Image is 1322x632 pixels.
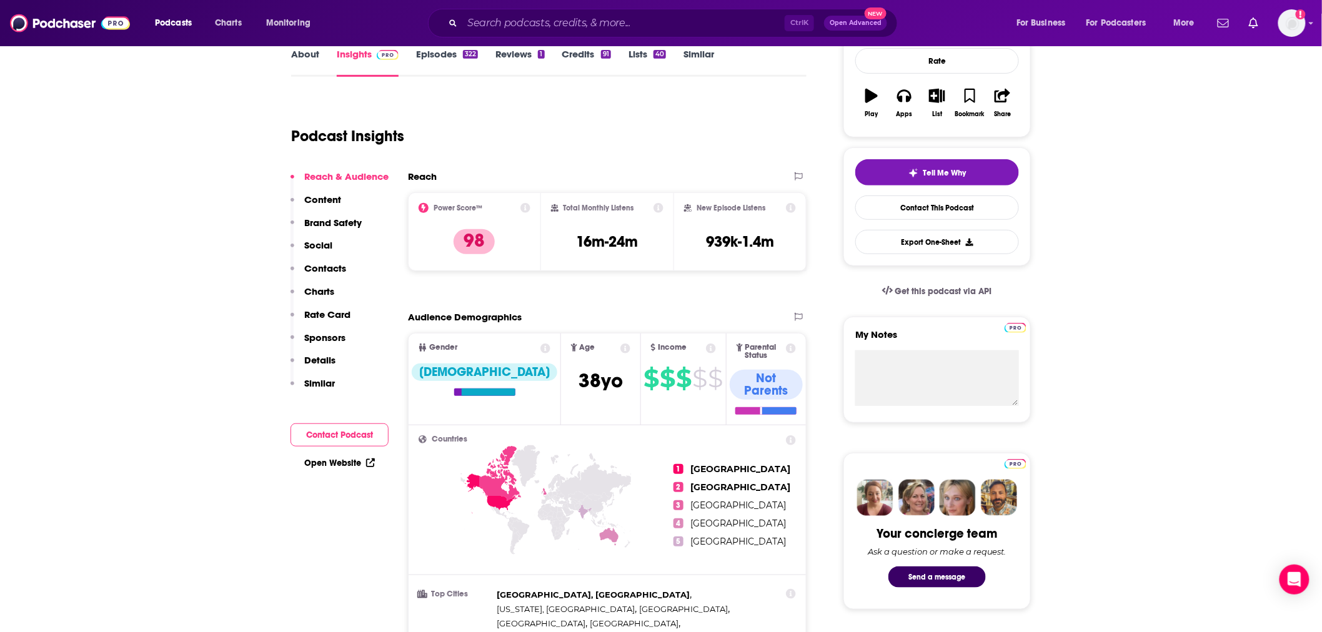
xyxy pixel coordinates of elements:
[1005,457,1026,469] a: Pro website
[745,343,784,360] span: Parental Status
[304,309,350,320] p: Rate Card
[304,217,362,229] p: Brand Safety
[865,111,878,118] div: Play
[291,217,362,240] button: Brand Safety
[1173,14,1195,32] span: More
[266,14,311,32] span: Monitoring
[658,343,687,352] span: Income
[877,526,998,541] div: Your concierge team
[706,232,774,251] h3: 939k-1.4m
[440,9,910,37] div: Search podcasts, credits, & more...
[454,229,495,254] p: 98
[932,111,942,118] div: List
[291,170,389,194] button: Reach & Audience
[497,590,690,600] span: [GEOGRAPHIC_DATA], [GEOGRAPHIC_DATA]
[304,377,335,389] p: Similar
[673,464,683,474] span: 1
[855,230,1019,254] button: Export One-Sheet
[987,81,1019,126] button: Share
[660,368,675,388] span: $
[923,168,967,178] span: Tell Me Why
[855,81,888,126] button: Play
[888,81,920,126] button: Apps
[497,588,692,602] span: ,
[691,536,787,547] span: [GEOGRAPHIC_DATA]
[291,332,345,355] button: Sponsors
[408,311,522,323] h2: Audience Demographics
[304,170,389,182] p: Reach & Audience
[580,343,595,352] span: Age
[708,368,723,388] span: $
[1280,565,1310,595] div: Open Intercom Messenger
[497,604,635,614] span: [US_STATE], [GEOGRAPHIC_DATA]
[304,354,335,366] p: Details
[1016,14,1066,32] span: For Business
[691,500,787,511] span: [GEOGRAPHIC_DATA]
[337,48,399,77] a: InsightsPodchaser Pro
[462,13,785,33] input: Search podcasts, credits, & more...
[897,111,913,118] div: Apps
[830,20,882,26] span: Open Advanced
[691,518,787,529] span: [GEOGRAPHIC_DATA]
[898,480,935,516] img: Barbara Profile
[677,368,692,388] span: $
[538,50,544,59] div: 1
[908,168,918,178] img: tell me why sparkle
[697,204,765,212] h2: New Episode Listens
[1008,13,1081,33] button: open menu
[855,48,1019,74] div: Rate
[629,48,666,77] a: Lists40
[857,480,893,516] img: Sydney Profile
[644,368,659,388] span: $
[921,81,953,126] button: List
[10,11,130,35] img: Podchaser - Follow, Share and Rate Podcasts
[146,13,208,33] button: open menu
[590,618,679,628] span: [GEOGRAPHIC_DATA]
[1296,9,1306,19] svg: Add a profile image
[291,423,389,447] button: Contact Podcast
[291,48,319,77] a: About
[291,262,346,285] button: Contacts
[304,262,346,274] p: Contacts
[291,309,350,332] button: Rate Card
[155,14,192,32] span: Podcasts
[654,50,666,59] div: 40
[1005,321,1026,333] a: Pro website
[304,332,345,343] p: Sponsors
[1086,14,1146,32] span: For Podcasters
[855,159,1019,185] button: tell me why sparkleTell Me Why
[1278,9,1306,37] span: Logged in as emilyjherman
[601,50,611,59] div: 91
[1278,9,1306,37] button: Show profile menu
[872,276,1002,307] a: Get this podcast via API
[1213,12,1234,34] a: Show notifications dropdown
[304,239,332,251] p: Social
[730,370,803,400] div: Not Parents
[207,13,249,33] a: Charts
[564,204,634,212] h2: Total Monthly Listens
[463,50,478,59] div: 322
[855,195,1019,220] a: Contact This Podcast
[497,602,637,616] span: ,
[576,232,638,251] h3: 16m-24m
[868,546,1006,556] div: Ask a question or make a request.
[888,566,986,588] button: Send a message
[673,536,683,546] span: 5
[1244,12,1263,34] a: Show notifications dropdown
[419,590,492,598] h3: Top Cities
[304,458,375,468] a: Open Website
[429,343,457,352] span: Gender
[497,616,587,631] span: ,
[953,81,986,126] button: Bookmark
[895,286,992,297] span: Get this podcast via API
[1005,323,1026,333] img: Podchaser Pro
[590,616,681,631] span: ,
[1278,9,1306,37] img: User Profile
[785,15,814,31] span: Ctrl K
[304,285,334,297] p: Charts
[1005,459,1026,469] img: Podchaser Pro
[304,194,341,205] p: Content
[291,239,332,262] button: Social
[683,48,714,77] a: Similar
